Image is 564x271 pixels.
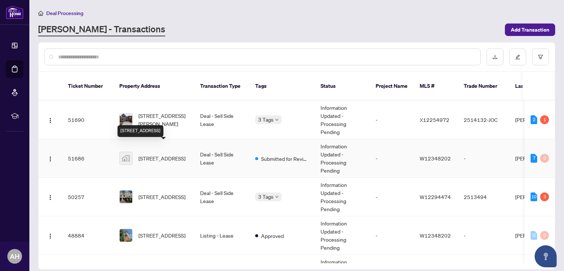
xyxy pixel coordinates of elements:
[535,245,557,267] button: Open asap
[458,101,509,139] td: 2514132-JOC
[540,231,549,240] div: 0
[62,216,113,255] td: 48884
[261,155,309,163] span: Submitted for Review
[492,54,498,59] span: download
[315,72,370,101] th: Status
[509,48,526,65] button: edit
[531,231,537,240] div: 0
[6,6,23,19] img: logo
[38,11,43,16] span: home
[540,192,549,201] div: 3
[538,54,543,59] span: filter
[194,72,249,101] th: Transaction Type
[62,139,113,178] td: 51686
[531,115,537,124] div: 2
[505,24,555,36] button: Add Transaction
[458,178,509,216] td: 2513494
[458,72,509,101] th: Trade Number
[46,10,83,17] span: Deal Processing
[194,139,249,178] td: Deal - Sell Side Lease
[458,139,509,178] td: -
[44,152,56,164] button: Logo
[515,54,520,59] span: edit
[249,72,315,101] th: Tags
[275,195,279,199] span: down
[38,23,165,36] a: [PERSON_NAME] - Transactions
[261,232,284,240] span: Approved
[487,48,503,65] button: download
[414,72,458,101] th: MLS #
[44,191,56,203] button: Logo
[194,101,249,139] td: Deal - Sell Side Lease
[370,101,414,139] td: -
[420,116,449,123] span: X12254972
[315,139,370,178] td: Information Updated - Processing Pending
[62,72,113,101] th: Ticket Number
[420,194,451,200] span: W12294474
[62,101,113,139] td: 51690
[138,112,188,128] span: [STREET_ADDRESS][PERSON_NAME]
[44,230,56,241] button: Logo
[370,139,414,178] td: -
[62,178,113,216] td: 50257
[540,115,549,124] div: 1
[420,232,451,239] span: W12348202
[531,192,537,201] div: 10
[315,101,370,139] td: Information Updated - Processing Pending
[113,72,194,101] th: Property Address
[540,154,549,163] div: 0
[532,48,549,65] button: filter
[47,156,53,162] img: Logo
[315,178,370,216] td: Information Updated - Processing Pending
[117,125,163,137] div: [STREET_ADDRESS]
[138,193,185,201] span: [STREET_ADDRESS]
[420,155,451,162] span: W12348202
[120,152,132,165] img: thumbnail-img
[47,195,53,200] img: Logo
[275,118,279,122] span: down
[138,231,185,239] span: [STREET_ADDRESS]
[258,192,274,201] span: 3 Tags
[120,113,132,126] img: thumbnail-img
[258,115,274,124] span: 3 Tags
[370,178,414,216] td: -
[315,216,370,255] td: Information Updated - Processing Pending
[194,178,249,216] td: Deal - Sell Side Lease
[531,154,537,163] div: 7
[47,118,53,123] img: Logo
[194,216,249,255] td: Listing - Lease
[44,114,56,126] button: Logo
[138,154,185,162] span: [STREET_ADDRESS]
[47,233,53,239] img: Logo
[370,72,414,101] th: Project Name
[370,216,414,255] td: -
[120,229,132,242] img: thumbnail-img
[120,191,132,203] img: thumbnail-img
[458,216,509,255] td: -
[511,24,549,36] span: Add Transaction
[10,251,19,261] span: AH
